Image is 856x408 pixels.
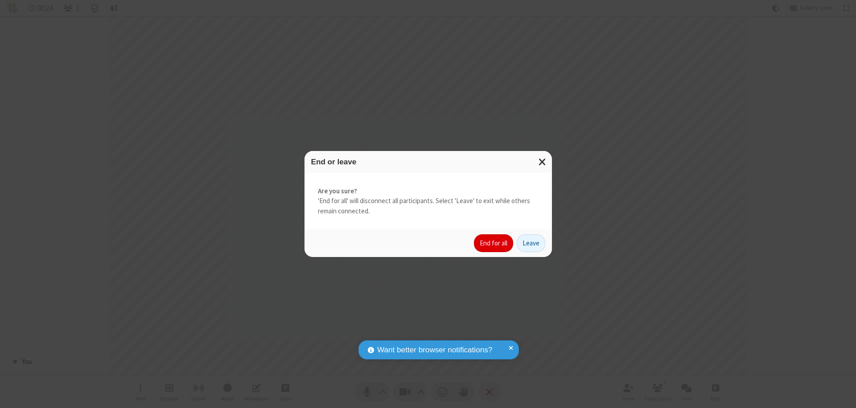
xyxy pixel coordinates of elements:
[377,344,492,356] span: Want better browser notifications?
[474,234,513,252] button: End for all
[311,158,545,166] h3: End or leave
[318,186,539,196] strong: Are you sure?
[517,234,545,252] button: Leave
[305,173,552,230] div: 'End for all' will disconnect all participants. Select 'Leave' to exit while others remain connec...
[533,151,552,173] button: Close modal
